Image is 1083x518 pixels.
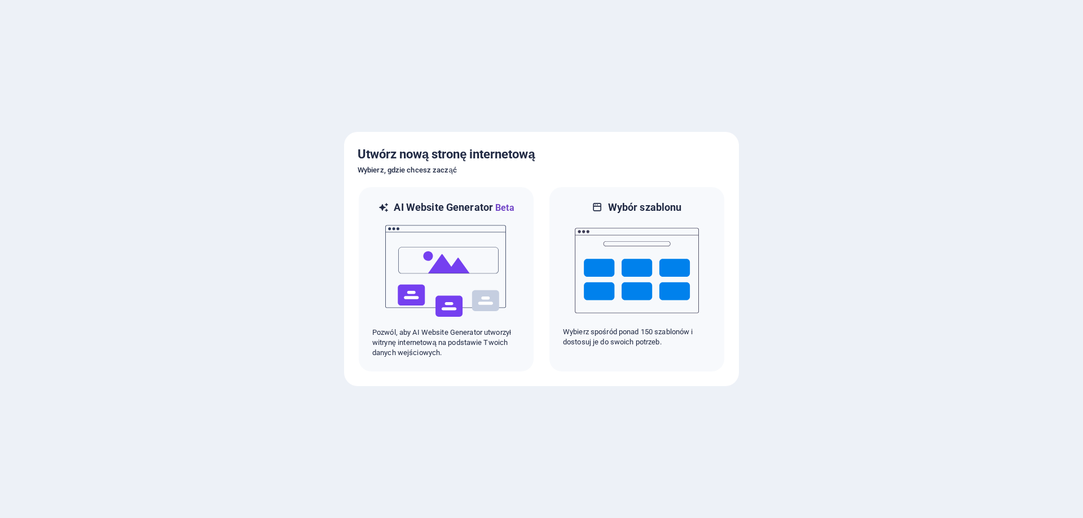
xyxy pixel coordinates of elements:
div: Wybór szablonuWybierz spośród ponad 150 szablonów i dostosuj je do swoich potrzeb. [548,186,725,373]
img: ai [384,215,508,327]
h6: Wybór szablonu [608,201,682,214]
p: Pozwól, aby AI Website Generator utworzył witrynę internetową na podstawie Twoich danych wejściow... [372,327,520,358]
h5: Utwórz nową stronę internetową [358,145,725,163]
p: Wybierz spośród ponad 150 szablonów i dostosuj je do swoich potrzeb. [563,327,711,347]
h6: AI Website Generator [394,201,514,215]
div: AI Website GeneratorBetaaiPozwól, aby AI Website Generator utworzył witrynę internetową na podsta... [358,186,535,373]
span: Beta [493,202,514,213]
h6: Wybierz, gdzie chcesz zacząć [358,163,725,177]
